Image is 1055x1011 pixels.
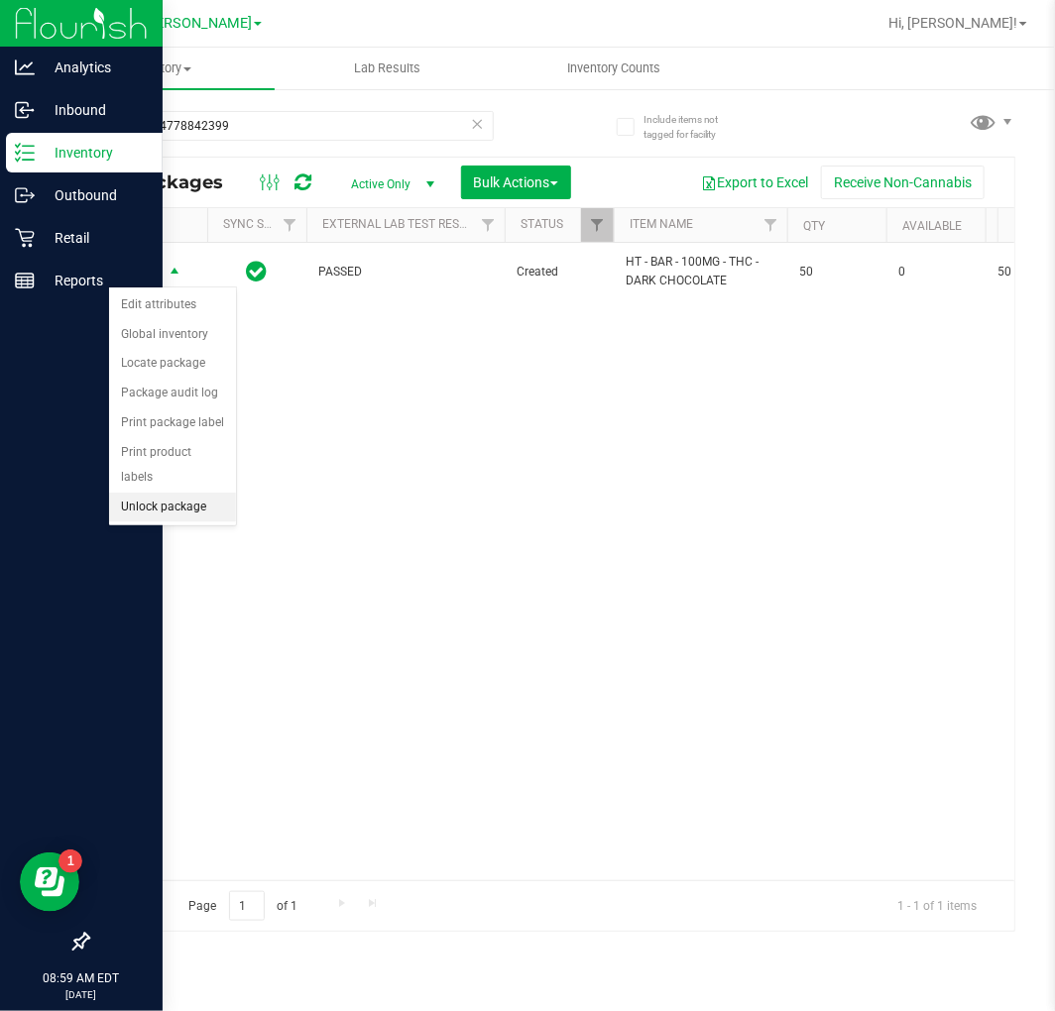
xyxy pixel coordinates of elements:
span: 1 - 1 of 1 items [881,891,993,921]
inline-svg: Retail [15,228,35,248]
a: Status [521,217,563,231]
inline-svg: Analytics [15,57,35,77]
span: [PERSON_NAME] [143,15,252,32]
span: Inventory Counts [540,59,687,77]
a: Item Name [630,217,693,231]
li: Print package label [109,408,236,438]
span: Created [517,263,602,281]
iframe: Resource center [20,852,79,912]
p: Analytics [35,56,154,79]
li: Unlock package [109,493,236,522]
span: select [163,259,187,286]
span: Bulk Actions [474,174,558,190]
li: Global inventory [109,320,236,350]
span: PASSED [318,263,493,281]
a: Filter [755,208,787,242]
iframe: Resource center unread badge [59,849,82,873]
p: [DATE] [9,987,154,1002]
p: Inventory [35,141,154,165]
inline-svg: Inventory [15,143,35,163]
span: 50 [799,263,875,281]
p: Inbound [35,98,154,122]
p: 08:59 AM EDT [9,969,154,987]
p: Retail [35,226,154,250]
span: Include items not tagged for facility [644,112,743,142]
input: Search Package ID, Item Name, SKU, Lot or Part Number... [87,111,494,141]
span: Hi, [PERSON_NAME]! [888,15,1017,31]
a: Filter [274,208,306,242]
span: All Packages [103,171,243,193]
button: Export to Excel [688,166,821,199]
li: Print product labels [109,438,236,493]
li: Locate package [109,349,236,379]
a: Lab Results [275,48,502,89]
a: Available [902,219,962,233]
p: Outbound [35,183,154,207]
a: Filter [581,208,614,242]
li: Package audit log [109,379,236,408]
a: External Lab Test Result [322,217,478,231]
inline-svg: Inbound [15,100,35,120]
button: Bulk Actions [461,166,571,199]
inline-svg: Reports [15,271,35,290]
a: Filter [472,208,505,242]
inline-svg: Outbound [15,185,35,205]
span: Lab Results [327,59,447,77]
span: In Sync [247,258,268,285]
button: Receive Non-Cannabis [821,166,985,199]
a: Qty [803,219,825,233]
span: 0 [898,263,974,281]
span: Page of 1 [172,891,314,922]
span: HT - BAR - 100MG - THC - DARK CHOCOLATE [626,253,775,290]
a: Inventory Counts [501,48,728,89]
span: Clear [471,111,485,137]
li: Edit attributes [109,290,236,320]
input: 1 [229,891,265,922]
p: Reports [35,269,154,292]
a: Sync Status [223,217,299,231]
